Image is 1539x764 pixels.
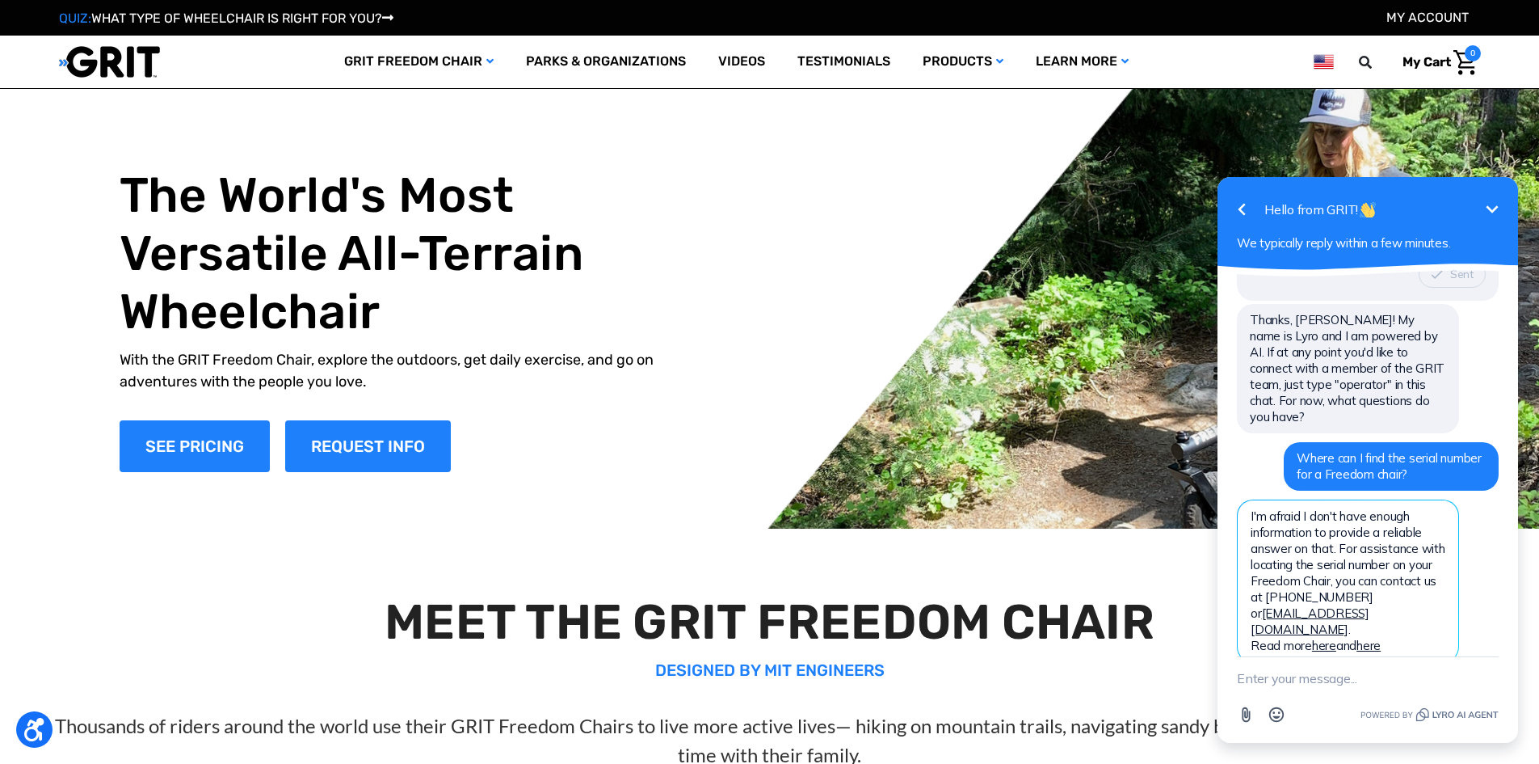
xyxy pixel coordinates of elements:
a: Testimonials [781,36,906,88]
input: Search [1366,45,1390,79]
img: GRIT All-Terrain Wheelchair and Mobility Equipment [59,45,160,78]
h1: The World's Most Versatile All-Terrain Wheelchair [120,167,690,341]
a: QUIZ:WHAT TYPE OF WHEELCHAIR IS RIGHT FOR YOU? [59,11,393,26]
span: 0 [1465,45,1481,61]
a: Account [1386,10,1469,25]
img: Cart [1453,50,1477,75]
a: Shop Now [120,420,270,472]
p: With the GRIT Freedom Chair, explore the outdoors, get daily exercise, and go on adventures with ... [120,349,690,393]
p: DESIGNED BY MIT ENGINEERS [39,658,1501,682]
a: Learn More [1020,36,1145,88]
iframe: Tidio Chat [1196,141,1539,764]
a: Products [906,36,1020,88]
a: Videos [702,36,781,88]
span: Phone Number [271,66,358,82]
img: us.png [1314,52,1333,72]
a: Cart with 0 items [1390,45,1481,79]
span: My Cart [1402,54,1451,70]
a: Parks & Organizations [510,36,702,88]
a: Slide number 1, Request Information [285,420,451,472]
h2: MEET THE GRIT FREEDOM CHAIR [39,593,1501,652]
a: GRIT Freedom Chair [328,36,510,88]
span: QUIZ: [59,11,91,26]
